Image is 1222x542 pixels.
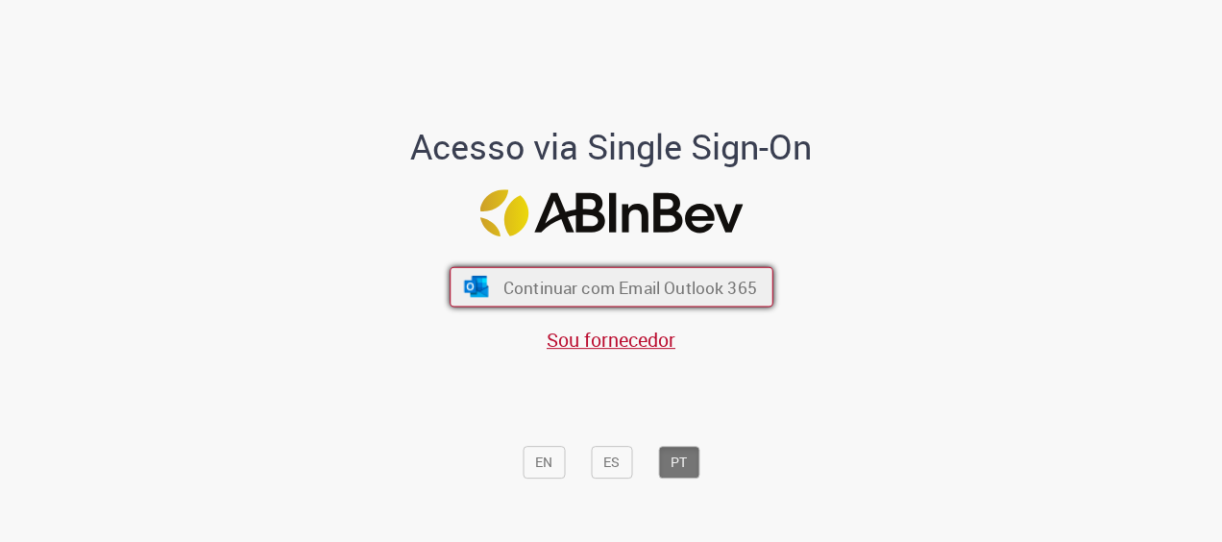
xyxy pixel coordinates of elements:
button: EN [523,446,565,479]
span: Continuar com Email Outlook 365 [502,276,756,298]
button: ícone Azure/Microsoft 360 Continuar com Email Outlook 365 [450,267,773,308]
h1: Acesso via Single Sign-On [345,129,878,167]
img: ícone Azure/Microsoft 360 [462,277,490,298]
a: Sou fornecedor [547,328,675,354]
img: Logo ABInBev [479,189,743,236]
button: ES [591,446,632,479]
button: PT [658,446,699,479]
